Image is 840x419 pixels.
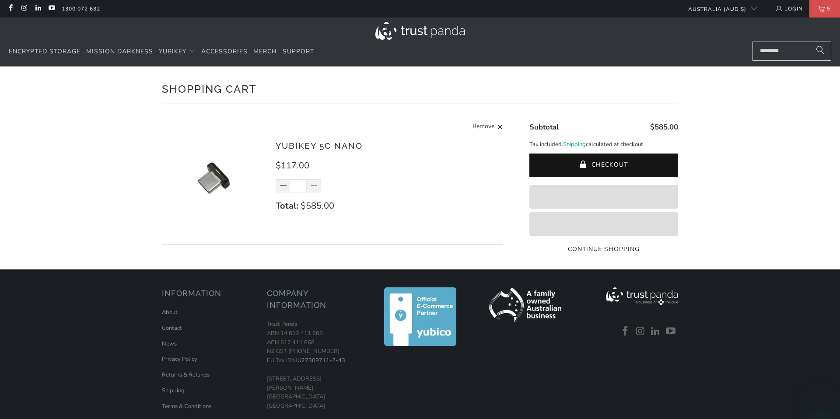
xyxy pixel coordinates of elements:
[619,326,632,337] a: Trust Panda Australia on Facebook
[301,200,334,212] span: $585.00
[253,42,277,62] a: Merch
[9,47,80,56] span: Encrypted Storage
[529,244,678,254] a: Continue Shopping
[267,320,363,411] p: Trust Panda ABN 14 612 411 668 ACN 612 411 668 NZ GST [PHONE_NUMBER] EU Tax ID: [STREET_ADDRESS][...
[162,80,678,97] h1: Shopping Cart
[162,340,177,348] a: News
[529,140,678,149] p: Tax included. calculated at checkout.
[276,160,309,171] span: $117.00
[664,326,677,337] a: Trust Panda Australia on YouTube
[9,42,314,62] nav: Translation missing: en.navigation.header.main_nav
[472,122,494,133] span: Remove
[649,326,662,337] a: Trust Panda Australia on LinkedIn
[283,42,314,62] a: Support
[162,308,178,316] a: About
[650,122,678,132] span: $585.00
[159,42,196,62] summary: YubiKey
[9,42,80,62] a: Encrypted Storage
[805,384,833,412] iframe: Button to launch messaging window
[563,140,586,149] a: Shipping
[162,402,211,410] a: Terms & Conditions
[162,355,197,363] a: Privacy Policy
[775,4,803,14] a: Login
[162,126,267,231] img: YubiKey 5C Nano
[283,47,314,56] span: Support
[48,5,55,12] a: Trust Panda Australia on YouTube
[201,47,248,56] span: Accessories
[634,326,647,337] a: Trust Panda Australia on Instagram
[86,47,153,56] span: Mission Darkness
[253,47,277,56] span: Merch
[34,5,42,12] a: Trust Panda Australia on LinkedIn
[7,5,14,12] a: Trust Panda Australia on Facebook
[293,356,345,364] a: HU27309711-2-43
[529,154,678,177] button: Checkout
[472,122,503,133] a: Remove
[20,5,28,12] a: Trust Panda Australia on Instagram
[162,387,185,395] a: Shipping
[159,47,186,56] span: YubiKey
[276,200,298,212] strong: Total:
[752,42,831,61] input: Search...
[62,4,100,14] a: 1300 072 632
[276,141,363,150] a: YubiKey 5C Nano
[162,371,210,379] a: Returns & Refunds
[375,22,465,40] img: Trust Panda Australia
[529,122,559,132] span: Subtotal
[86,42,153,62] a: Mission Darkness
[201,42,248,62] a: Accessories
[162,324,182,332] a: Contact
[809,42,831,61] button: Search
